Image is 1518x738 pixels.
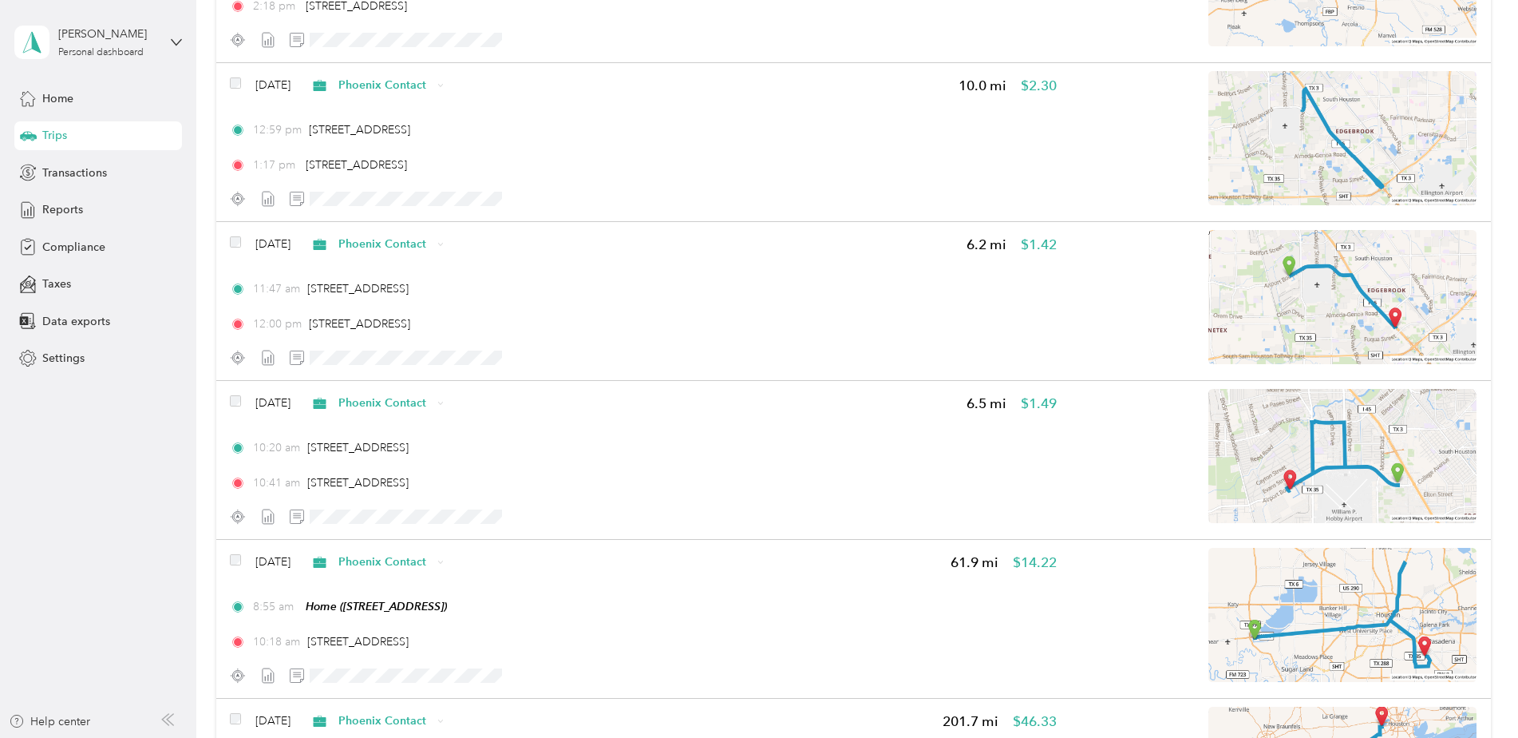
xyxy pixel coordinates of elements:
[1013,712,1057,732] span: $46.33
[1021,394,1057,414] span: $1.49
[42,350,85,367] span: Settings
[255,236,291,252] span: [DATE]
[309,123,410,137] span: [STREET_ADDRESS]
[253,121,302,138] span: 12:59 pm
[42,201,83,218] span: Reports
[1208,71,1476,205] img: minimap
[338,553,432,570] span: Phoenix Contact
[951,553,998,573] span: 61.9 mi
[338,236,432,252] span: Phoenix Contact
[253,598,298,615] span: 8:55 am
[42,127,67,144] span: Trips
[253,157,298,173] span: 1:17 pm
[255,395,291,411] span: [DATE]
[42,276,71,292] span: Taxes
[338,77,432,93] span: Phoenix Contact
[943,712,998,732] span: 201.7 mi
[967,235,1006,255] span: 6.2 mi
[255,77,291,93] span: [DATE]
[338,395,432,411] span: Phoenix Contact
[307,282,409,296] span: [STREET_ADDRESS]
[959,76,1006,96] span: 10.0 mi
[253,439,300,456] span: 10:20 am
[1013,553,1057,573] span: $14.22
[307,441,409,454] span: [STREET_ADDRESS]
[42,239,105,256] span: Compliance
[1021,76,1057,96] span: $2.30
[307,635,409,649] span: [STREET_ADDRESS]
[1429,649,1518,738] iframe: Everlance-gr Chat Button Frame
[967,394,1006,414] span: 6.5 mi
[42,313,110,330] span: Data exports
[58,48,144,58] div: Personal dashboard
[1208,548,1476,682] img: minimap
[253,633,300,650] span: 10:18 am
[1208,230,1476,364] img: minimap
[307,476,409,490] span: [STREET_ADDRESS]
[58,26,158,42] div: [PERSON_NAME]
[338,712,432,729] span: Phoenix Contact
[253,315,302,332] span: 12:00 pm
[42,90,73,107] span: Home
[255,712,291,729] span: [DATE]
[306,158,407,172] span: [STREET_ADDRESS]
[255,553,291,570] span: [DATE]
[306,600,447,613] span: Home ([STREET_ADDRESS])
[253,280,300,297] span: 11:47 am
[42,165,107,181] span: Transactions
[1208,389,1476,523] img: minimap
[309,317,410,331] span: [STREET_ADDRESS]
[253,474,300,491] span: 10:41 am
[9,713,90,730] button: Help center
[1021,235,1057,255] span: $1.42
